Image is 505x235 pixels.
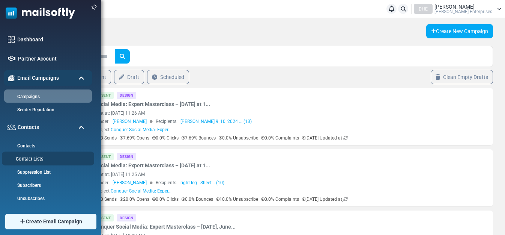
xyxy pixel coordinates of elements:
p: 0.0% Clicks [152,196,179,203]
strong: Optimizing for the Algorithm [41,133,122,139]
p: Hi, [26,4,206,16]
a: Create New Campaign [426,24,493,38]
strong: Class Details [26,175,63,181]
p: Find the perfect cadence for platforms like Instagram, Facebook, LinkedIn, and Twitter [41,58,206,94]
strong: How to Engage Viewers [41,97,108,103]
div: Sent at: [DATE] 11:26 AM [95,110,419,117]
a: Social Media: Expert Masterclass – [DATE] at 1... [95,162,210,170]
div: Sent [95,153,114,160]
a: [PERSON_NAME] 9_10_2024 ... (13) [180,118,252,125]
p: But wait, there's more! We're excited to introduce the Genius Club – a dynamic platform that take... [26,199,206,233]
p: 20.0% Opens [120,196,149,203]
p: [DATE] Updated at [302,135,348,141]
a: Social Media: Expert Masterclass – [DATE] at 1... [95,100,210,108]
div: Subject: [95,126,171,133]
span: [PERSON_NAME] [113,179,147,186]
span: [PERSON_NAME] [113,118,147,125]
p: 7.69% Bounces [182,135,216,141]
p: Want to and turn every post into a growth opportunity? Join our expert‑led masterclass to learn: [26,28,206,52]
span: Conquer Social Media: Exper... [111,127,171,132]
a: Unsubscribes [4,195,90,202]
a: Sender Reputation [4,106,90,113]
p: 📅 [DATE] ⏰ 11 AM Eastern 📍 Online (Zoom ) 💵 Free to attend [26,172,206,232]
img: dashboard-icon.svg [8,36,15,43]
p: Insider tips on timing, formats, and signals that boost your content’s visibility [41,130,206,166]
p: [DATE] Updated at [302,196,348,203]
a: Contact Lists [2,156,92,163]
p: Craft hooks, questions, and calls‑to‑action that spark likes, comments, and shares [41,94,206,130]
div: Design [117,214,136,221]
p: 7.69% Opens [120,135,149,141]
img: campaigns-icon-active.png [8,75,15,81]
div: Sender: Recipients: [95,118,419,125]
a: Draft [114,70,144,84]
img: contacts-icon.svg [7,124,16,130]
strong: When & How Often to Post [41,61,117,67]
a: Campaigns [4,93,90,100]
p: 0.0% Unsubscribe [219,135,258,141]
span: Create Email Campaign [26,218,82,226]
div: Sent at: [DATE] 11:25 AM [95,171,419,178]
div: Design [117,92,136,99]
p: 0.0% Bounces [182,196,213,203]
p: 13 Sends [95,135,117,141]
strong: conquer social media [46,30,108,37]
div: Sent [95,214,114,221]
div: Subject: [95,188,171,194]
a: Conquer Social Media: Expert Masterclass – [DATE], June... [95,223,236,231]
span: [PERSON_NAME] Enterprises [434,9,492,14]
p: 0.0% Clicks [152,135,179,141]
span: Contacts [18,123,39,131]
a: Clean Empty Drafts [431,70,493,84]
p: 10.0% Unsubscribe [216,196,258,203]
a: Partner Account [18,55,88,63]
a: Subscribers [4,182,90,189]
p: Unlock Your Potential Before It's Gone! [26,132,206,140]
a: right leg - Sheet... (10) [180,179,224,186]
a: Dashboard [17,36,88,44]
a: Scheduled [147,70,189,84]
p: 0.0% Complaints [261,135,299,141]
a: DHE [PERSON_NAME] [PERSON_NAME] Enterprises [414,4,501,14]
div: Sender: Recipients: [95,179,419,186]
p: 0.0% Complaints [261,196,299,203]
div: DHE [414,4,433,14]
div: Design [117,153,136,160]
p: Attention all course creators! This is your last chance to jump aboard our exclusive Course Creat... [26,149,206,191]
a: Suppression List [4,169,90,176]
span: Email Campaigns [17,74,59,82]
span: Conquer Social Media: Exper... [111,188,171,194]
p: 10 Sends [95,196,117,203]
span: [PERSON_NAME] [434,4,475,9]
a: Contacts [4,143,90,149]
div: Sent [95,92,114,99]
